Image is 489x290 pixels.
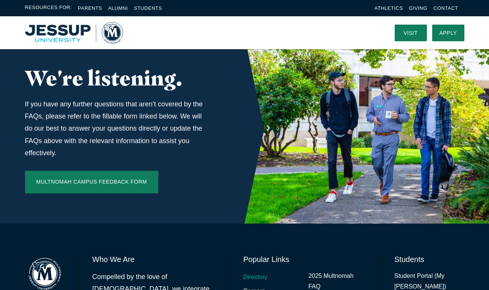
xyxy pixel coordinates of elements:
[394,254,464,265] h6: Students
[25,4,72,12] span: Resources For:
[25,66,208,90] h2: We're listening.
[25,22,123,44] img: Multnomah University Logo
[92,254,216,265] h6: Who We Are
[108,5,128,11] a: Alumni
[25,171,158,193] a: Multnomah Campus Feedback Form
[134,5,162,11] a: Students
[375,5,403,11] a: Athletics
[432,25,464,41] a: Apply
[25,98,208,159] p: If you have any further questions that aren’t covered by the FAQs, please refer to the fillable f...
[78,5,102,11] a: Parents
[433,5,458,11] a: Contact
[243,254,367,265] h6: Popular Links
[243,272,267,283] a: Directory
[409,5,428,11] a: Giving
[25,22,123,44] a: Home
[395,25,427,41] a: Visit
